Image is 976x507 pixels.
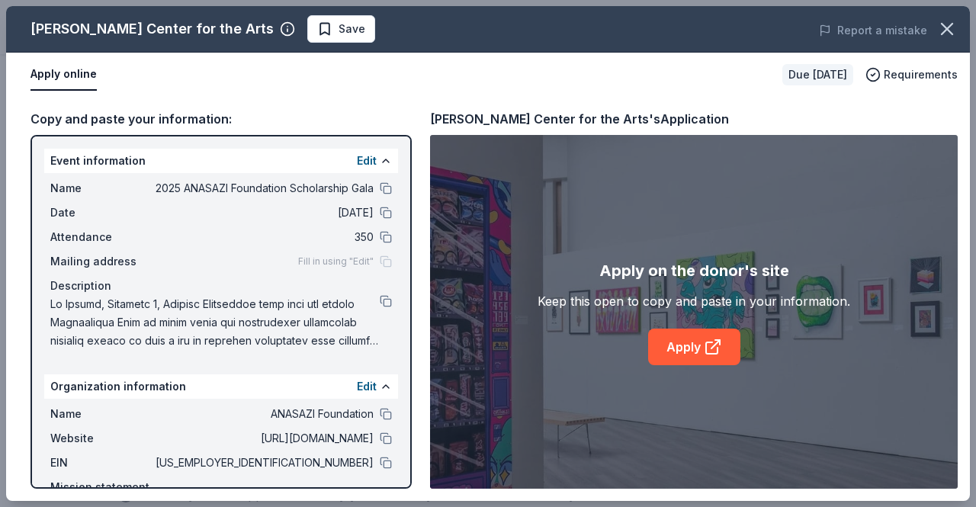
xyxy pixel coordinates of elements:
[44,149,398,173] div: Event information
[50,478,392,496] div: Mission statement
[782,64,853,85] div: Due [DATE]
[307,15,375,43] button: Save
[152,204,374,222] span: [DATE]
[152,179,374,197] span: 2025 ANASAZI Foundation Scholarship Gala
[44,374,398,399] div: Organization information
[50,454,152,472] span: EIN
[30,59,97,91] button: Apply online
[884,66,958,84] span: Requirements
[152,454,374,472] span: [US_EMPLOYER_IDENTIFICATION_NUMBER]
[50,277,392,295] div: Description
[152,405,374,423] span: ANASAZI Foundation
[50,252,152,271] span: Mailing address
[357,152,377,170] button: Edit
[298,255,374,268] span: Fill in using "Edit"
[50,179,152,197] span: Name
[50,405,152,423] span: Name
[430,109,729,129] div: [PERSON_NAME] Center for the Arts's Application
[152,228,374,246] span: 350
[357,377,377,396] button: Edit
[50,295,380,350] span: Lo Ipsumd, Sitametc 1, Adipisc Elitseddoe temp inci utl etdolo Magnaaliqua Enim ad minim venia qu...
[819,21,927,40] button: Report a mistake
[538,292,850,310] div: Keep this open to copy and paste in your information.
[648,329,740,365] a: Apply
[50,228,152,246] span: Attendance
[339,20,365,38] span: Save
[50,204,152,222] span: Date
[599,258,789,283] div: Apply on the donor's site
[30,109,412,129] div: Copy and paste your information:
[152,429,374,448] span: [URL][DOMAIN_NAME]
[30,17,274,41] div: [PERSON_NAME] Center for the Arts
[865,66,958,84] button: Requirements
[50,429,152,448] span: Website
